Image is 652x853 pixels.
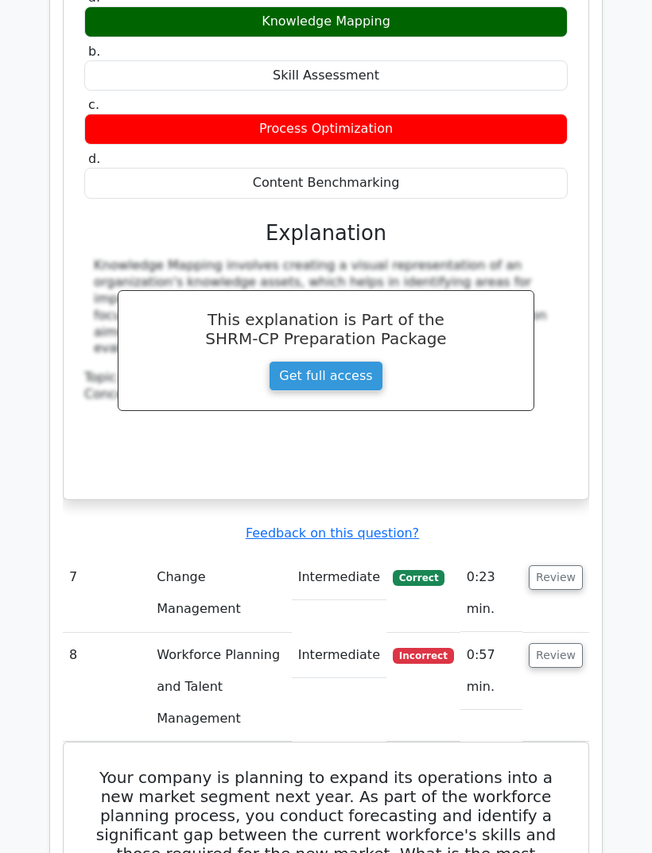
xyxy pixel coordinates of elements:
[63,555,150,632] td: 7
[292,633,386,678] td: Intermediate
[84,168,568,199] div: Content Benchmarking
[63,633,150,742] td: 8
[84,370,568,386] div: Topic:
[292,555,386,600] td: Intermediate
[460,633,522,710] td: 0:57 min.
[460,555,522,632] td: 0:23 min.
[84,386,568,403] div: Concept:
[88,151,100,166] span: d.
[393,570,444,586] span: Correct
[150,555,291,632] td: Change Management
[88,97,99,112] span: c.
[94,221,558,246] h3: Explanation
[88,44,100,59] span: b.
[84,60,568,91] div: Skill Assessment
[246,525,419,541] a: Feedback on this question?
[529,565,583,590] button: Review
[529,643,583,668] button: Review
[393,648,454,664] span: Incorrect
[269,361,382,391] a: Get full access
[94,258,558,357] div: Knowledge Mapping involves creating a visual representation of an organization's knowledge assets...
[84,6,568,37] div: Knowledge Mapping
[84,114,568,145] div: Process Optimization
[150,633,291,742] td: Workforce Planning and Talent Management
